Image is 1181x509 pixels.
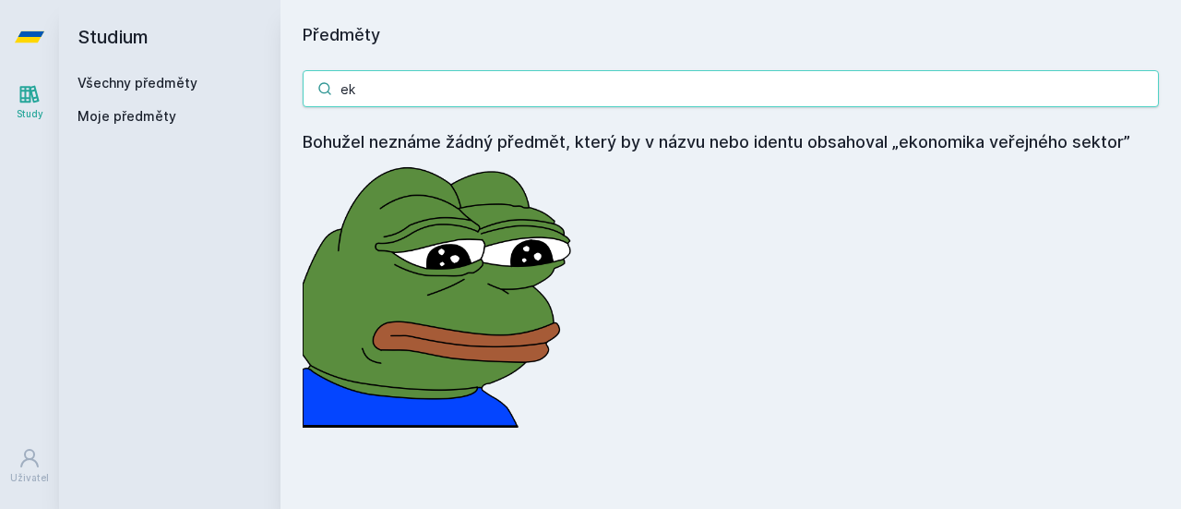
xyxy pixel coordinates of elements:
div: Study [17,107,43,121]
a: Všechny předměty [78,75,197,91]
a: Study [4,74,55,130]
h4: Bohužel neznáme žádný předmět, který by v názvu nebo identu obsahoval „ekonomika veřejného sektor” [303,129,1159,155]
div: Uživatel [10,471,49,485]
input: Název nebo ident předmětu… [303,70,1159,107]
span: Moje předměty [78,107,176,126]
h1: Předměty [303,22,1159,48]
a: Uživatel [4,438,55,494]
img: error_picture.png [303,155,579,428]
